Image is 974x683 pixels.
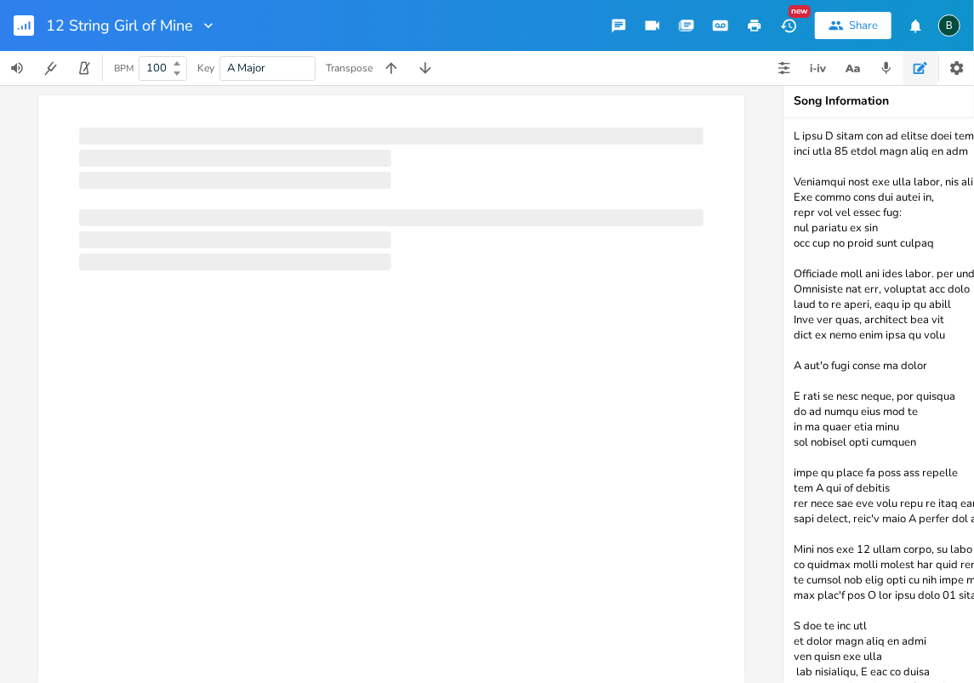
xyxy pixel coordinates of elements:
div: Transpose [326,63,373,73]
div: Share [849,18,878,33]
div: BPM [114,64,134,73]
span: 12 String Girl of Mine [46,18,193,33]
button: New [772,10,806,41]
button: Share [815,12,891,39]
button: B [938,6,960,45]
div: Key [197,63,214,73]
div: New [789,5,811,18]
div: BruCe [938,14,960,37]
span: A Major [227,60,265,76]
